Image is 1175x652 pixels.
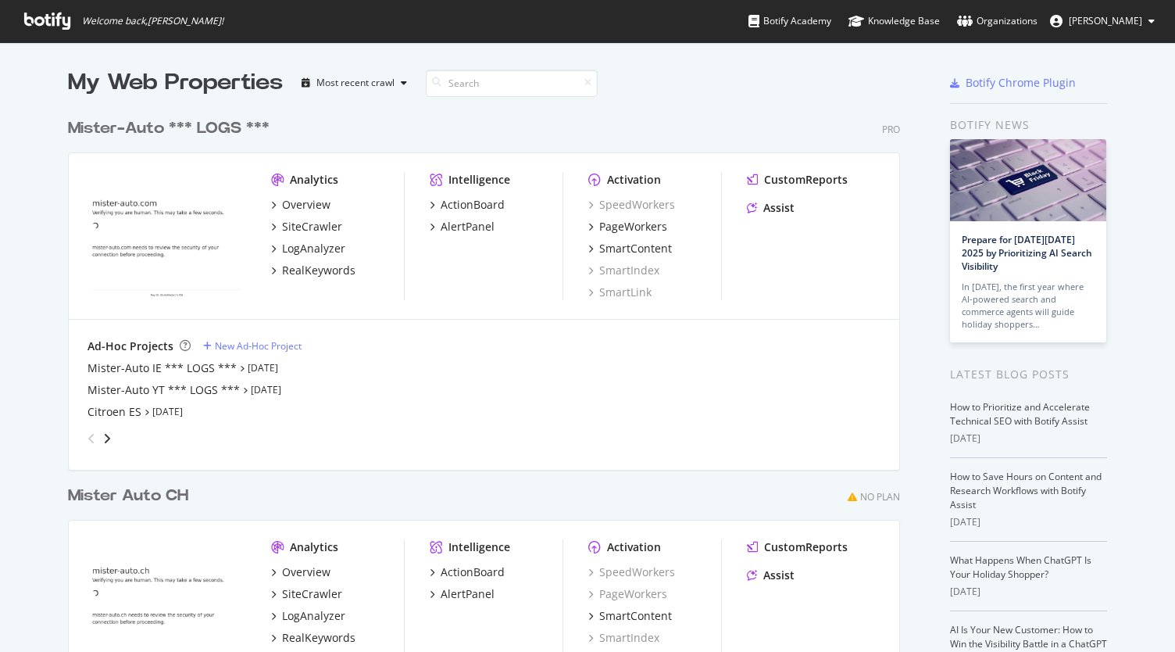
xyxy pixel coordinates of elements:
a: CustomReports [747,539,848,555]
a: LogAnalyzer [271,241,345,256]
div: Analytics [290,172,338,188]
div: Intelligence [448,539,510,555]
a: How to Prioritize and Accelerate Technical SEO with Botify Assist [950,400,1090,428]
a: PageWorkers [588,586,667,602]
div: In [DATE], the first year where AI-powered search and commerce agents will guide holiday shoppers… [962,281,1095,331]
a: CustomReports [747,172,848,188]
div: Assist [763,568,795,583]
div: CustomReports [764,172,848,188]
a: [DATE] [248,361,278,374]
a: Botify Chrome Plugin [950,75,1076,91]
a: RealKeywords [271,630,355,646]
a: SmartIndex [588,263,659,278]
a: SmartIndex [588,630,659,646]
button: Most recent crawl [295,70,413,95]
div: Latest Blog Posts [950,366,1107,383]
div: ActionBoard [441,564,505,580]
div: RealKeywords [282,630,355,646]
a: ActionBoard [430,197,505,213]
div: Most recent crawl [316,78,395,88]
div: [DATE] [950,585,1107,599]
div: AlertPanel [441,219,495,235]
a: Overview [271,197,330,213]
img: Prepare for Black Friday 2025 by Prioritizing AI Search Visibility [950,139,1106,221]
div: No Plan [860,490,900,503]
input: Search [426,70,598,97]
a: RealKeywords [271,263,355,278]
div: PageWorkers [599,219,667,235]
div: New Ad-Hoc Project [215,339,302,353]
a: ActionBoard [430,564,505,580]
div: Knowledge Base [848,13,940,29]
a: SiteCrawler [271,586,342,602]
div: Pro [882,123,900,136]
a: Assist [747,200,795,216]
a: AlertPanel [430,586,495,602]
button: [PERSON_NAME] [1037,9,1167,34]
div: Activation [607,539,661,555]
div: [DATE] [950,432,1107,446]
div: My Web Properties [68,67,283,99]
div: Analytics [290,539,338,555]
div: Botify Chrome Plugin [966,75,1076,91]
div: Assist [763,200,795,216]
a: SmartLink [588,285,652,300]
div: AlertPanel [441,586,495,602]
a: Overview [271,564,330,580]
a: LogAnalyzer [271,608,345,624]
div: LogAnalyzer [282,241,345,256]
a: SmartContent [588,241,672,256]
div: CustomReports [764,539,848,555]
a: What Happens When ChatGPT Is Your Holiday Shopper? [950,553,1091,581]
div: RealKeywords [282,263,355,278]
a: New Ad-Hoc Project [203,339,302,353]
div: Mister Auto CH [68,485,188,507]
div: angle-right [102,431,112,446]
div: Botify Academy [748,13,831,29]
div: Overview [282,197,330,213]
a: How to Save Hours on Content and Research Workflows with Botify Assist [950,470,1102,511]
span: Welcome back, [PERSON_NAME] ! [82,15,223,27]
div: Intelligence [448,172,510,188]
a: SiteCrawler [271,219,342,235]
img: mister-auto.com [87,172,246,299]
div: Organizations [957,13,1037,29]
div: Ad-Hoc Projects [87,339,173,354]
a: [DATE] [251,383,281,396]
span: Antoine Cucherat [1069,14,1142,27]
div: angle-left [81,426,102,451]
div: SmartContent [599,608,672,624]
a: Prepare for [DATE][DATE] 2025 by Prioritizing AI Search Visibility [962,233,1092,273]
a: AlertPanel [430,219,495,235]
a: SpeedWorkers [588,197,675,213]
a: Citroen ES [87,404,141,420]
a: Mister Auto CH [68,485,195,507]
div: ActionBoard [441,197,505,213]
a: [DATE] [152,405,183,418]
a: SpeedWorkers [588,564,675,580]
div: SiteCrawler [282,586,342,602]
div: SiteCrawler [282,219,342,235]
div: SmartContent [599,241,672,256]
a: PageWorkers [588,219,667,235]
div: Botify news [950,116,1107,134]
a: SmartContent [588,608,672,624]
a: Assist [747,568,795,583]
div: Overview [282,564,330,580]
div: [DATE] [950,515,1107,529]
div: Activation [607,172,661,188]
div: LogAnalyzer [282,608,345,624]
